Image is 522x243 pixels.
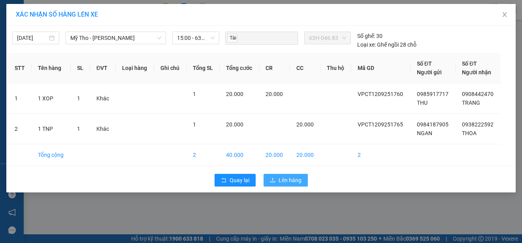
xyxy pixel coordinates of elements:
td: 20.000 [290,144,321,166]
div: Ghế ngồi 28 chỗ [357,40,416,49]
button: uploadLên hàng [264,174,308,186]
span: 0985917717 [417,91,449,97]
input: 12/09/2025 [17,34,47,42]
span: Số ĐT [462,60,477,67]
div: 0939307509 [76,35,157,46]
span: Quay lại [230,176,249,185]
span: 63H-046.83 [309,32,346,44]
span: 0938222592 [462,121,494,128]
span: 20.000 [226,91,243,97]
span: TRANG [462,100,480,106]
div: BA VIET [76,26,157,35]
span: Cước rồi : [6,52,35,60]
span: Gửi: [7,8,19,16]
span: Loại xe: [357,40,376,49]
th: SL [71,53,90,83]
span: 0984187905 [417,121,449,128]
span: 20.000 [226,121,243,128]
div: DIEM [7,26,71,35]
span: Mỹ Tho - Hồ Chí Minh [70,32,161,44]
div: 30 [357,32,383,40]
th: ĐVT [90,53,116,83]
span: VPCT1209251760 [358,91,403,97]
span: rollback [221,177,226,184]
td: Tổng cộng [32,144,71,166]
span: 1 [77,95,80,102]
th: Loại hàng [116,53,154,83]
span: 1 [77,126,80,132]
span: NGAN [417,130,432,136]
span: Tài [227,34,237,43]
th: CC [290,53,321,83]
span: 0908442470 [462,91,494,97]
td: Khác [90,114,116,144]
td: 20.000 [259,144,290,166]
span: 1 [193,121,196,128]
span: upload [270,177,275,184]
th: Thu hộ [320,53,351,83]
th: Tổng cước [220,53,259,83]
span: Số ĐT [417,60,432,67]
div: VP [PERSON_NAME] [7,7,71,26]
td: 1 [8,83,32,114]
td: 40.000 [220,144,259,166]
span: 1 [193,91,196,97]
div: VP [GEOGRAPHIC_DATA] [76,7,157,26]
button: rollbackQuay lại [215,174,256,186]
span: THOA [462,130,477,136]
span: THU [417,100,428,106]
span: 20.000 [266,91,283,97]
td: 2 [187,144,220,166]
td: Khác [90,83,116,114]
th: STT [8,53,32,83]
th: CR [259,53,290,83]
td: 1 TNP [32,114,71,144]
span: Nhận: [76,8,95,16]
span: VPCT1209251765 [358,121,403,128]
button: Close [494,4,516,26]
th: Mã GD [351,53,411,83]
td: 2 [8,114,32,144]
span: close [501,11,508,18]
td: 1 XOP [32,83,71,114]
span: Số ghế: [357,32,375,40]
span: 20.000 [296,121,314,128]
th: Tên hàng [32,53,71,83]
span: XÁC NHẬN SỐ HÀNG LÊN XE [16,11,98,18]
th: Ghi chú [154,53,187,83]
span: 15:00 - 63H-046.83 [177,32,215,44]
span: Người gửi [417,69,442,75]
div: 30.000 [6,51,72,60]
td: 2 [351,144,411,166]
span: Người nhận [462,69,491,75]
div: 0399877057 [7,35,71,46]
th: Tổng SL [187,53,220,83]
span: down [157,36,162,40]
span: Lên hàng [279,176,302,185]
